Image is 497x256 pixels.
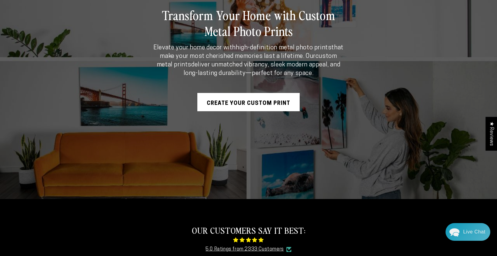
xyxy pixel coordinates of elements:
[153,7,344,39] h2: Transform Your Home with Custom Metal Photo Prints
[463,223,485,241] div: Contact Us Directly
[153,44,344,78] p: Elevate your home decor with that make your most cherished memories last a lifetime. Our deliver ...
[197,93,300,111] a: Create Your Custom Print
[446,223,490,241] div: Chat widget toggle
[236,45,331,51] strong: high-definition metal photo prints
[157,53,337,68] strong: custom metal prints
[113,236,384,245] span: 4.85 stars
[113,225,384,236] h2: OUR CUSTOMERS SAY IT BEST:
[206,245,284,254] a: 5.0 Ratings from 2333 Customers
[485,117,497,151] div: Click to open Judge.me floating reviews tab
